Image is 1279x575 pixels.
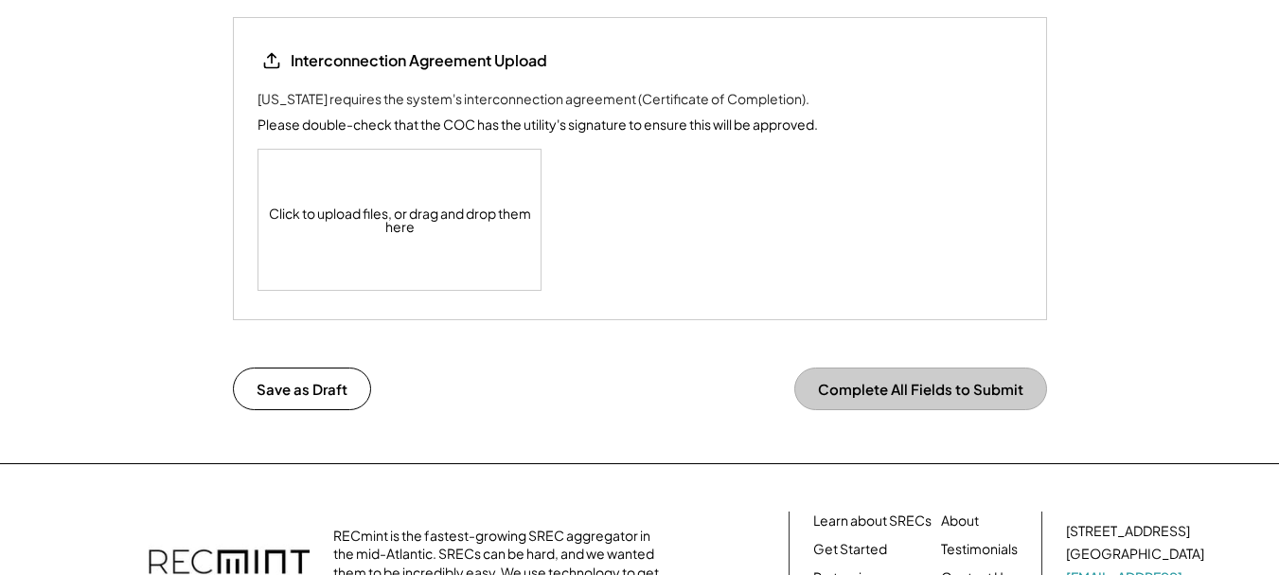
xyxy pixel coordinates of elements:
[813,512,932,530] a: Learn about SRECs
[1066,545,1204,564] div: [GEOGRAPHIC_DATA]
[794,368,1047,410] button: Complete All Fields to Submit
[813,540,887,559] a: Get Started
[258,115,818,135] div: Please double-check that the COC has the utility's signature to ensure this will be approved.
[941,512,979,530] a: About
[941,540,1018,559] a: Testimonials
[233,368,371,410] button: Save as Draft
[258,89,809,109] div: [US_STATE] requires the system's interconnection agreement (Certificate of Completion).
[258,150,542,290] div: Click to upload files, or drag and drop them here
[1066,522,1190,541] div: [STREET_ADDRESS]
[291,50,547,71] div: Interconnection Agreement Upload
